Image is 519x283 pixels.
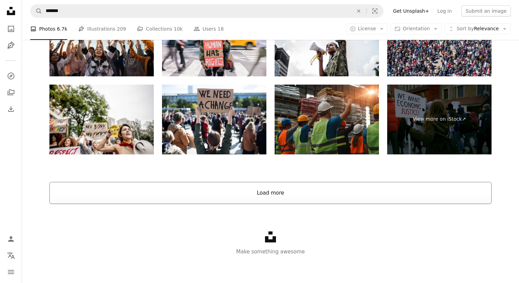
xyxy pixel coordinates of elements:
[346,23,388,34] button: License
[4,86,18,99] a: Collections
[4,22,18,36] a: Photos
[445,23,511,34] button: Sort byRelevance
[117,25,126,33] span: 209
[275,7,379,76] img: Young man talking in a megaphone at city street
[78,18,126,40] a: Illustrations 209
[457,26,474,31] span: Sort by
[4,4,18,19] a: Home — Unsplash
[4,232,18,246] a: Log in / Sign up
[4,69,18,83] a: Explore
[387,85,492,154] a: View more on iStock↗
[194,18,224,40] a: Users 18
[4,249,18,262] button: Language
[389,6,433,17] a: Get Unsplash+
[403,26,430,31] span: Orientation
[387,7,492,76] img: High Angle View Of Group Of People In Background
[162,7,266,76] img: Every human has rights
[457,25,499,32] span: Relevance
[174,25,183,33] span: 10k
[4,102,18,116] a: Download History
[391,23,442,34] button: Orientation
[162,85,266,154] img: Rear view of people with placards and posters on global strike for climate change.
[49,182,492,204] button: Load more
[358,26,376,31] span: License
[433,6,456,17] a: Log in
[461,6,511,17] button: Submit an image
[351,4,366,18] button: Clear
[275,85,379,154] img: Rear view of diverse groups of labor protesting in the workplace, Strikes of workers, Demanding l...
[218,25,224,33] span: 18
[31,4,42,18] button: Search Unsplash
[49,7,154,76] img: Together for humanity: a stand for justice and dignity
[137,18,183,40] a: Collections 10k
[367,4,383,18] button: Visual search
[4,39,18,52] a: Illustrations
[4,265,18,279] button: Menu
[49,85,154,154] img: Young woman talking in a megaphone during a protest in the street
[30,4,383,18] form: Find visuals sitewide
[22,248,519,256] p: Make something awesome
